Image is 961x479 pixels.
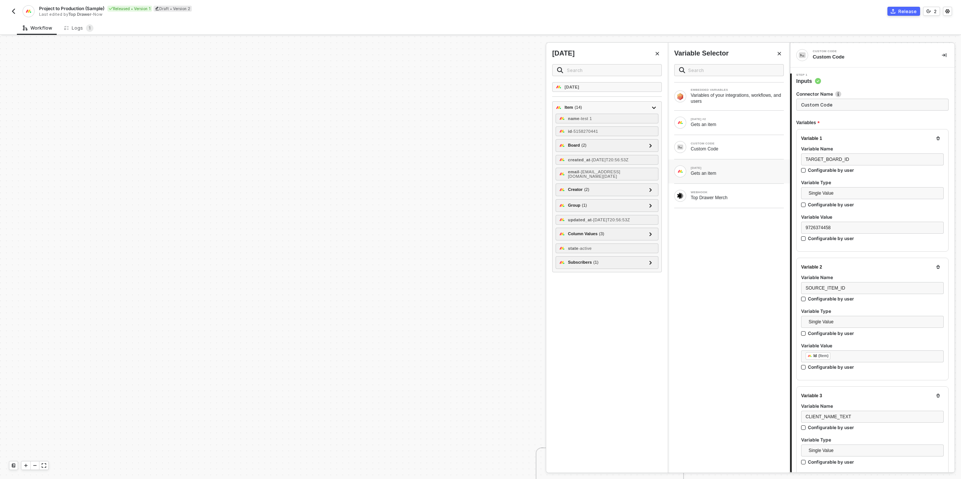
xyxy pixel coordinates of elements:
[674,49,729,58] div: Variable Selector
[801,342,944,349] label: Variable Value
[39,12,480,17] div: Last edited by - Now
[926,9,931,14] span: icon-versioning
[556,84,562,90] img: Monday
[559,171,565,177] img: email
[796,77,821,85] span: Inputs
[801,471,944,477] label: Variable Value
[809,316,939,327] span: Single Value
[677,120,683,126] img: Block
[559,260,565,266] img: subscribers
[801,146,944,152] label: Variable Name
[9,7,18,16] button: back
[809,445,939,456] span: Single Value
[806,225,831,230] span: 9726374458
[592,218,630,222] span: - [DATE]T20:56:53Z
[568,259,598,266] div: Subscribers
[581,142,586,149] span: ( 2 )
[557,67,563,73] img: search
[796,91,949,97] label: Connector Name
[559,128,565,134] img: id
[801,437,944,443] label: Variable Type
[677,168,683,174] img: Block
[813,54,930,60] div: Custom Code
[89,25,91,31] span: 1
[86,24,93,32] sup: 1
[691,89,784,92] div: EMBEDDED VARIABLES
[801,135,822,142] div: Variable 1
[808,201,854,208] div: Configurable by user
[559,143,565,149] img: board
[945,9,950,14] span: icon-settings
[107,6,152,12] div: Released • Version 1
[807,354,812,358] img: fieldIcon
[565,85,579,89] strong: [DATE]
[568,158,590,162] strong: created_at
[691,118,784,121] div: [DATE] #2
[806,157,849,162] span: TARGET_BOARD_ID
[891,9,895,14] span: icon-commerce
[559,245,565,251] img: state
[39,5,104,12] span: Project to Production (Sample)
[568,246,578,251] strong: state
[559,231,565,237] img: column_values
[565,104,582,111] div: Item
[568,218,592,222] strong: updated_at
[568,202,587,209] div: Group
[568,231,604,237] div: Column Values
[679,67,685,73] img: search
[575,104,582,111] span: ( 14 )
[567,66,657,74] input: Search
[801,214,944,220] label: Variable Value
[677,93,683,100] img: Block
[154,6,192,12] div: Draft • Version 2
[887,7,920,16] button: Release
[559,157,565,163] img: created_at
[556,105,562,111] img: item
[835,91,841,97] img: icon-info
[559,187,565,193] img: creator
[934,8,937,15] div: 2
[572,129,598,134] span: - 5158270441
[809,188,939,199] span: Single Value
[691,146,784,152] div: Custom Code
[155,6,159,11] span: icon-edit
[23,25,52,31] div: Workflow
[813,353,817,359] div: Id
[42,463,46,468] span: icon-expand
[808,330,854,336] div: Configurable by user
[806,414,851,419] span: CLIENT_NAME_TEXT
[568,116,580,121] strong: name
[691,92,784,104] div: Variables of your integrations, workflows, and users
[691,191,784,194] div: WEBHOOK
[808,296,854,302] div: Configurable by user
[691,167,784,170] div: [DATE]
[593,259,598,266] span: ( 1 )
[796,118,819,128] span: Variables
[590,158,628,162] span: - [DATE]T20:56:53Z
[25,8,32,15] img: integration-icon
[801,403,944,409] label: Variable Name
[568,170,579,174] strong: email
[691,122,784,128] div: Gets an item
[808,364,854,370] div: Configurable by user
[796,99,949,111] input: Enter description
[677,193,683,199] img: Block
[24,463,28,468] span: icon-play
[808,167,854,173] div: Configurable by user
[559,203,565,209] img: group
[552,49,575,58] div: [DATE]
[11,8,17,14] img: back
[68,12,91,17] span: Top Drawer
[582,202,587,209] span: ( 1 )
[580,116,592,121] span: - test 1
[599,231,604,237] span: ( 3 )
[923,7,940,16] button: 2
[801,393,822,399] div: Variable 3
[691,170,784,176] div: Gets an item
[568,129,572,134] strong: id
[808,459,854,465] div: Configurable by user
[898,8,917,15] div: Release
[568,170,620,179] span: - [EMAIL_ADDRESS][DOMAIN_NAME][DATE]
[568,142,586,149] div: Board
[808,235,854,242] div: Configurable by user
